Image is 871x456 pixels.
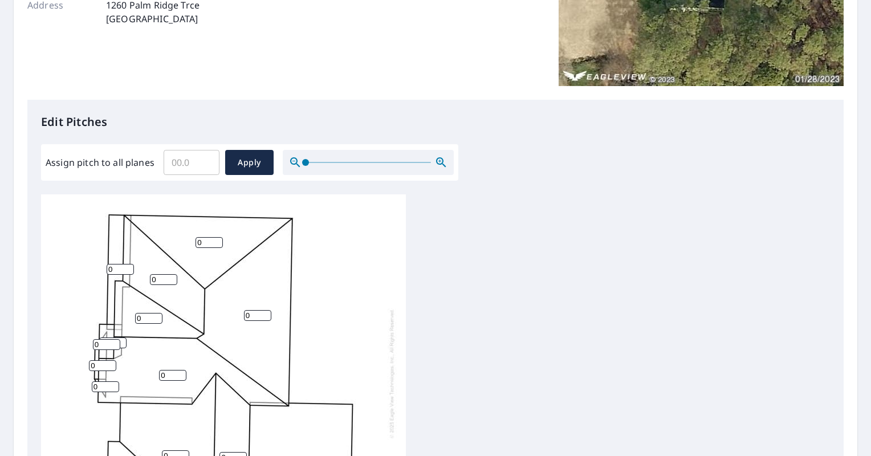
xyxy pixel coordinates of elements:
[164,146,219,178] input: 00.0
[225,150,274,175] button: Apply
[41,113,830,131] p: Edit Pitches
[234,156,264,170] span: Apply
[46,156,154,169] label: Assign pitch to all planes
